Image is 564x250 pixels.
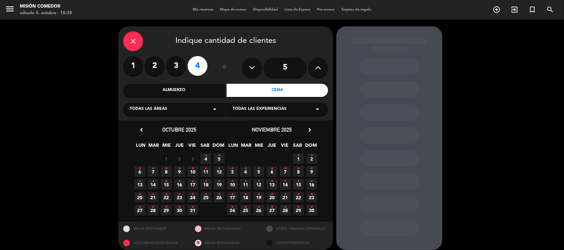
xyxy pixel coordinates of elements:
[306,153,317,164] span: 2
[187,192,198,203] span: 24
[258,202,260,212] i: •
[139,202,141,212] i: •
[253,179,264,190] span: 12
[174,192,185,203] span: 23
[258,176,260,187] i: •
[174,141,185,152] span: JUE
[134,166,145,177] span: 6
[187,205,198,216] span: 31
[161,166,172,177] span: 8
[201,192,211,203] span: 25
[148,192,159,203] span: 21
[139,176,141,187] i: •
[135,141,146,152] span: LUN
[338,8,375,12] span: Tarjetas de regalo
[178,176,181,187] i: •
[306,205,317,216] span: 30
[240,179,251,190] span: 11
[284,202,286,212] i: •
[267,192,278,203] span: 20
[297,163,300,174] i: •
[178,189,181,200] i: •
[201,179,211,190] span: 18
[231,163,234,174] i: •
[5,4,15,16] button: menu
[231,176,234,187] i: •
[152,189,154,200] i: •
[205,176,207,187] i: •
[258,189,260,200] i: •
[165,189,168,200] i: •
[166,56,186,76] label: 3
[253,205,264,216] span: 26
[280,141,290,152] span: VIE
[123,84,225,97] div: Almuerzo
[227,166,238,177] span: 3
[205,163,207,174] i: •
[218,189,220,200] i: •
[231,202,234,212] i: •
[293,179,304,190] span: 15
[20,3,72,10] div: Misión Comedor
[174,179,185,190] span: 16
[267,205,278,216] span: 27
[293,166,304,177] span: 8
[165,202,168,212] i: •
[306,179,317,190] span: 16
[174,205,185,216] span: 30
[205,189,207,200] i: •
[233,106,286,112] span: Todas las experiencias
[292,141,303,152] span: SAB
[311,189,313,200] i: •
[271,163,273,174] i: •
[118,222,190,236] div: MESAS DISPONIBLES
[261,222,333,236] div: OTROS TAMAÑOS DIPONIBLES
[280,179,291,190] span: 14
[165,163,168,174] i: •
[134,192,145,203] span: 20
[510,6,518,14] i: exit_to_app
[297,202,300,212] i: •
[305,141,316,152] span: DOM
[190,222,262,236] div: MESAS RESTRINGIDAS
[214,153,225,164] span: 5
[200,141,211,152] span: SAB
[145,56,165,76] label: 2
[284,176,286,187] i: •
[227,84,328,97] div: Cena
[306,192,317,203] span: 23
[267,141,278,152] span: JUE
[187,179,198,190] span: 17
[161,192,172,203] span: 22
[205,150,207,161] i: •
[493,6,501,14] i: add_circle_outline
[187,153,198,164] span: 3
[139,189,141,200] i: •
[201,166,211,177] span: 11
[148,205,159,216] span: 28
[161,205,172,216] span: 29
[314,8,338,12] span: Pre-acceso
[174,166,185,177] span: 9
[297,189,300,200] i: •
[134,205,145,216] span: 27
[178,202,181,212] i: •
[280,205,291,216] span: 28
[293,192,304,203] span: 22
[253,192,264,203] span: 19
[252,126,292,133] span: noviembre 2025
[123,56,143,76] label: 1
[129,37,137,45] i: close
[211,105,219,113] i: arrow_drop_down
[214,166,225,177] span: 12
[244,176,247,187] i: •
[138,126,145,133] i: chevron_left
[214,192,225,203] span: 26
[311,150,313,161] i: •
[228,141,239,152] span: LUN
[250,8,281,12] span: Disponibilidad
[188,56,207,76] label: 4
[311,202,313,212] i: •
[314,105,321,113] i: arrow_drop_down
[240,205,251,216] span: 25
